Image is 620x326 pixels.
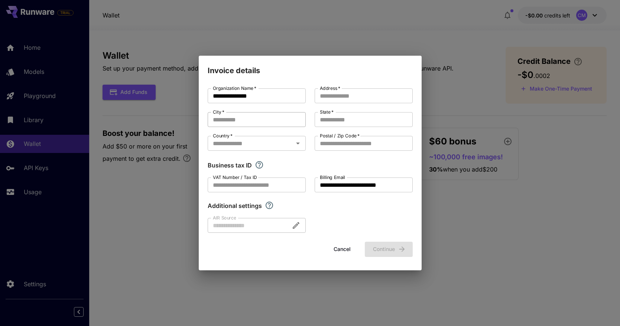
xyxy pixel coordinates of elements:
button: Cancel [325,242,359,257]
button: Open [293,138,303,149]
p: Additional settings [208,201,262,210]
h2: Invoice details [199,56,422,76]
label: City [213,109,224,115]
label: VAT Number / Tax ID [213,174,257,180]
label: Organization Name [213,85,256,91]
svg: If you are a business tax registrant, please enter your business tax ID here. [255,160,264,169]
label: State [320,109,334,115]
label: AIR Source [213,215,236,221]
label: Address [320,85,340,91]
label: Country [213,133,233,139]
p: Business tax ID [208,161,252,170]
label: Billing Email [320,174,345,180]
label: Postal / Zip Code [320,133,360,139]
svg: Explore additional customization settings [265,201,274,210]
